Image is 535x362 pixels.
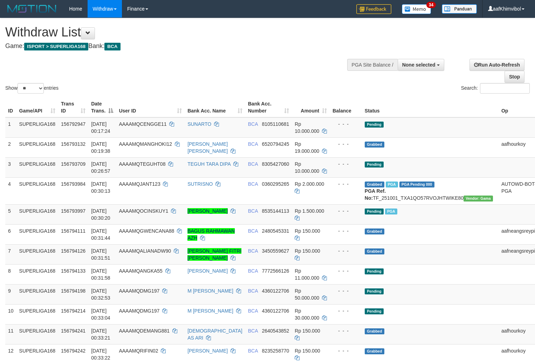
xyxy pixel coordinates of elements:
span: Grabbed [365,348,384,354]
span: 156793132 [61,141,85,147]
span: 156794242 [61,348,85,354]
td: SUPERLIGA168 [16,117,59,138]
span: AAAAMQDMG197 [119,288,159,294]
span: None selected [402,62,435,68]
span: Grabbed [365,328,384,334]
span: Copy 8105110681 to clipboard [262,121,289,127]
span: [DATE] 00:31:58 [91,268,110,281]
span: ISPORT > SUPERLIGA168 [24,43,88,50]
span: BCA [248,161,258,167]
span: [DATE] 00:19:38 [91,141,110,154]
td: SUPERLIGA168 [16,264,59,284]
span: 156794126 [61,248,85,254]
td: SUPERLIGA168 [16,284,59,304]
span: Pending [365,209,384,214]
b: PGA Ref. No: [365,188,386,201]
span: Rp 10.000.000 [295,161,319,174]
td: 6 [5,224,16,244]
span: Grabbed [365,228,384,234]
a: BAGUS RAHMAWAN AZH [187,228,235,241]
span: Rp 1.500.000 [295,208,324,214]
img: panduan.png [442,4,477,14]
span: Vendor URL: https://trx31.1velocity.biz [464,196,493,202]
span: AAAAMQANGKA55 [119,268,163,274]
a: [PERSON_NAME] [187,268,228,274]
span: AAAAMQRIFIN02 [119,348,158,354]
td: 5 [5,204,16,224]
span: BCA [248,288,258,294]
span: 156794133 [61,268,85,274]
td: 11 [5,324,16,344]
div: - - - [332,227,359,234]
th: Date Trans.: activate to sort column descending [88,97,116,117]
div: PGA Site Balance / [347,59,398,71]
h4: Game: Bank: [5,43,350,50]
span: [DATE] 00:31:44 [91,228,110,241]
span: Copy 2640543852 to clipboard [262,328,289,334]
a: M [PERSON_NAME] [187,308,233,314]
div: - - - [332,307,359,314]
span: Pending [365,268,384,274]
td: 3 [5,157,16,177]
span: Pending [365,308,384,314]
td: SUPERLIGA168 [16,324,59,344]
span: AAAAMQALIANADW90 [119,248,171,254]
th: User ID: activate to sort column ascending [116,97,185,117]
div: - - - [332,141,359,148]
h1: Withdraw List [5,25,350,39]
a: [PERSON_NAME] [187,208,228,214]
th: Trans ID: activate to sort column ascending [58,97,88,117]
span: [DATE] 00:26:57 [91,161,110,174]
span: [DATE] 00:33:21 [91,328,110,341]
span: BCA [248,141,258,147]
td: SUPERLIGA168 [16,244,59,264]
span: [DATE] 00:17:24 [91,121,110,134]
span: Marked by aafnonsreyleab [385,209,397,214]
span: Copy 8535144113 to clipboard [262,208,289,214]
button: None selected [398,59,444,71]
td: 4 [5,177,16,204]
td: TF_251001_TXA1QO57RVOJHTWIKE80 [362,177,499,204]
span: 156792947 [61,121,85,127]
span: Rp 11.000.000 [295,268,319,281]
span: Grabbed [365,142,384,148]
a: Run Auto-Refresh [469,59,524,71]
span: Rp 150.000 [295,228,320,234]
div: - - - [332,121,359,128]
a: [PERSON_NAME] FITRI [PERSON_NAME] [187,248,241,261]
div: - - - [332,180,359,187]
span: Rp 50.000.000 [295,288,319,301]
span: Copy 8305427060 to clipboard [262,161,289,167]
span: Pending [365,288,384,294]
span: Copy 3450559627 to clipboard [262,248,289,254]
td: SUPERLIGA168 [16,177,59,204]
span: [DATE] 00:32:53 [91,288,110,301]
span: BCA [248,248,258,254]
td: SUPERLIGA168 [16,137,59,157]
span: Rp 10.000.000 [295,121,319,134]
img: Feedback.jpg [356,4,391,14]
th: Game/API: activate to sort column ascending [16,97,59,117]
span: Pending [365,162,384,168]
td: 2 [5,137,16,157]
td: 10 [5,304,16,324]
span: AAAAMQMANGHOKI12 [119,141,172,147]
span: Rp 150.000 [295,248,320,254]
img: Button%20Memo.svg [402,4,431,14]
span: Rp 30.000.000 [295,308,319,321]
td: 7 [5,244,16,264]
span: Grabbed [365,182,384,187]
a: [DEMOGRAPHIC_DATA] AS ARI [187,328,242,341]
span: Copy 4360122706 to clipboard [262,288,289,294]
span: BCA [248,348,258,354]
span: BCA [248,181,258,187]
div: - - - [332,267,359,274]
img: MOTION_logo.png [5,4,59,14]
span: AAAAMQTEGUHT08 [119,161,165,167]
a: Stop [505,71,524,83]
th: Status [362,97,499,117]
th: Balance [330,97,362,117]
span: BCA [248,268,258,274]
span: [DATE] 00:30:20 [91,208,110,221]
th: Bank Acc. Number: activate to sort column ascending [245,97,292,117]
